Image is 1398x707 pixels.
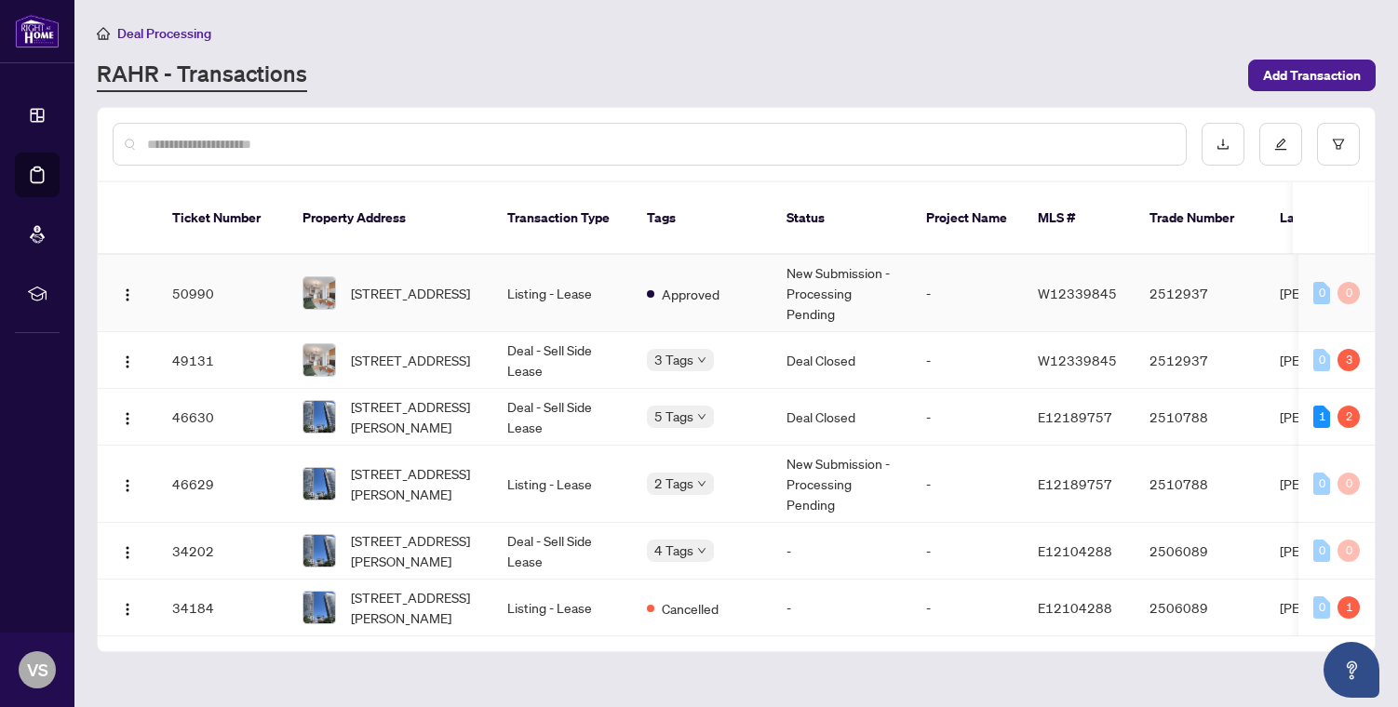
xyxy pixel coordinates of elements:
[1324,642,1379,698] button: Open asap
[697,355,706,365] span: down
[303,592,335,623] img: thumbnail-img
[157,446,288,523] td: 46629
[113,278,142,308] button: Logo
[351,350,470,370] span: [STREET_ADDRESS]
[772,332,911,389] td: Deal Closed
[303,277,335,309] img: thumbnail-img
[1135,332,1265,389] td: 2512937
[911,446,1023,523] td: -
[654,349,693,370] span: 3 Tags
[1038,285,1117,301] span: W12339845
[113,469,142,499] button: Logo
[120,354,135,369] img: Logo
[911,389,1023,446] td: -
[120,545,135,560] img: Logo
[303,401,335,433] img: thumbnail-img
[911,580,1023,636] td: -
[157,332,288,389] td: 49131
[303,344,335,376] img: thumbnail-img
[1338,540,1360,562] div: 0
[303,535,335,567] img: thumbnail-img
[117,25,211,42] span: Deal Processing
[1338,406,1360,428] div: 2
[1313,282,1330,304] div: 0
[1135,255,1265,332] td: 2512937
[351,587,477,628] span: [STREET_ADDRESS][PERSON_NAME]
[157,523,288,580] td: 34202
[492,446,632,523] td: Listing - Lease
[113,536,142,566] button: Logo
[1338,282,1360,304] div: 0
[120,287,135,302] img: Logo
[157,182,288,255] th: Ticket Number
[113,593,142,622] button: Logo
[1259,123,1302,166] button: edit
[1135,523,1265,580] td: 2506089
[1338,596,1360,619] div: 1
[911,182,1023,255] th: Project Name
[1038,408,1112,425] span: E12189757
[911,523,1023,580] td: -
[772,255,911,332] td: New Submission - Processing Pending
[303,468,335,500] img: thumbnail-img
[1313,596,1330,619] div: 0
[1313,540,1330,562] div: 0
[1313,473,1330,495] div: 0
[113,345,142,375] button: Logo
[1317,123,1360,166] button: filter
[632,182,772,255] th: Tags
[1135,446,1265,523] td: 2510788
[662,284,719,304] span: Approved
[1338,349,1360,371] div: 3
[1135,389,1265,446] td: 2510788
[772,580,911,636] td: -
[1248,60,1376,91] button: Add Transaction
[1135,182,1265,255] th: Trade Number
[351,530,477,571] span: [STREET_ADDRESS][PERSON_NAME]
[654,406,693,427] span: 5 Tags
[772,446,911,523] td: New Submission - Processing Pending
[697,546,706,555] span: down
[1023,182,1135,255] th: MLS #
[492,255,632,332] td: Listing - Lease
[697,479,706,488] span: down
[97,59,307,92] a: RAHR - Transactions
[1135,580,1265,636] td: 2506089
[654,473,693,494] span: 2 Tags
[1313,406,1330,428] div: 1
[492,182,632,255] th: Transaction Type
[120,411,135,426] img: Logo
[27,657,48,683] span: VS
[1038,599,1112,616] span: E12104288
[97,27,110,40] span: home
[492,332,632,389] td: Deal - Sell Side Lease
[662,598,719,619] span: Cancelled
[911,255,1023,332] td: -
[1038,475,1112,492] span: E12189757
[1274,138,1287,151] span: edit
[654,540,693,561] span: 4 Tags
[157,255,288,332] td: 50990
[1332,138,1345,151] span: filter
[1217,138,1230,151] span: download
[157,580,288,636] td: 34184
[697,412,706,421] span: down
[492,523,632,580] td: Deal - Sell Side Lease
[120,602,135,617] img: Logo
[113,402,142,432] button: Logo
[1038,352,1117,368] span: W12339845
[120,478,135,493] img: Logo
[351,396,477,437] span: [STREET_ADDRESS][PERSON_NAME]
[288,182,492,255] th: Property Address
[772,182,911,255] th: Status
[15,14,60,48] img: logo
[911,332,1023,389] td: -
[1313,349,1330,371] div: 0
[1038,542,1112,559] span: E12104288
[772,389,911,446] td: Deal Closed
[1263,60,1361,90] span: Add Transaction
[351,463,477,504] span: [STREET_ADDRESS][PERSON_NAME]
[157,389,288,446] td: 46630
[1338,473,1360,495] div: 0
[1202,123,1244,166] button: download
